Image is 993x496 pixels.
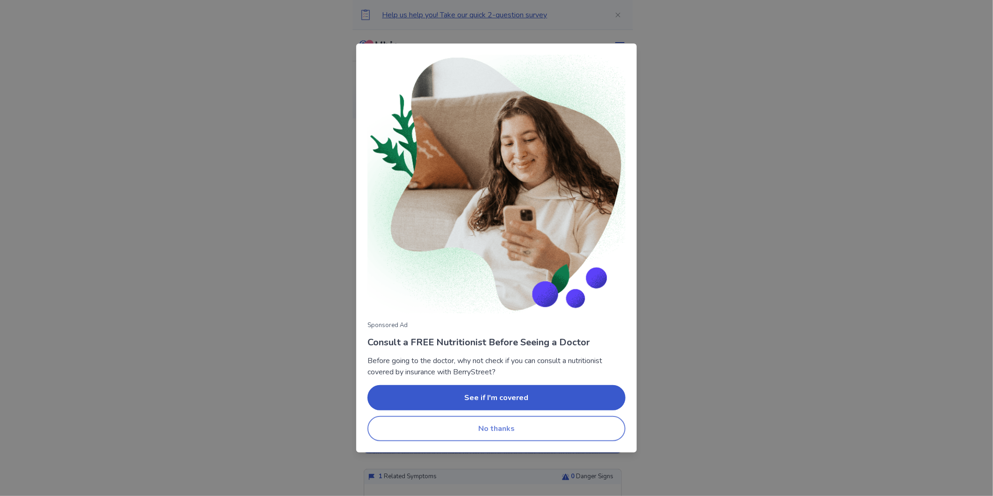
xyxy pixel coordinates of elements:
[367,321,626,330] p: Sponsored Ad
[367,355,626,378] p: Before going to the doctor, why not check if you can consult a nutritionist covered by insurance ...
[367,385,626,410] button: See if I'm covered
[367,55,626,314] img: Woman consulting with nutritionist on phone
[367,416,626,441] button: No thanks
[367,336,626,350] p: Consult a FREE Nutritionist Before Seeing a Doctor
